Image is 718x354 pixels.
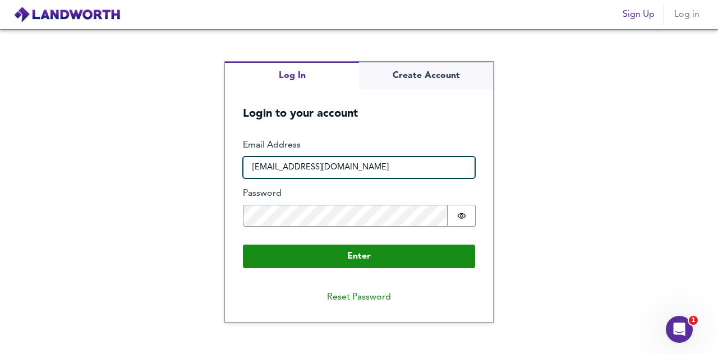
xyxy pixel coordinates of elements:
[243,245,475,268] button: Enter
[689,316,698,325] span: 1
[243,187,475,200] label: Password
[666,316,693,343] iframe: Intercom live chat
[225,62,359,89] button: Log In
[618,3,659,26] button: Sign Up
[243,139,475,152] label: Email Address
[623,7,655,22] span: Sign Up
[673,7,700,22] span: Log in
[448,205,476,227] button: Show password
[13,6,121,23] img: logo
[225,89,493,121] h5: Login to your account
[359,62,493,89] button: Create Account
[318,286,400,309] button: Reset Password
[669,3,705,26] button: Log in
[243,157,475,179] input: e.g. joe@bloggs.com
